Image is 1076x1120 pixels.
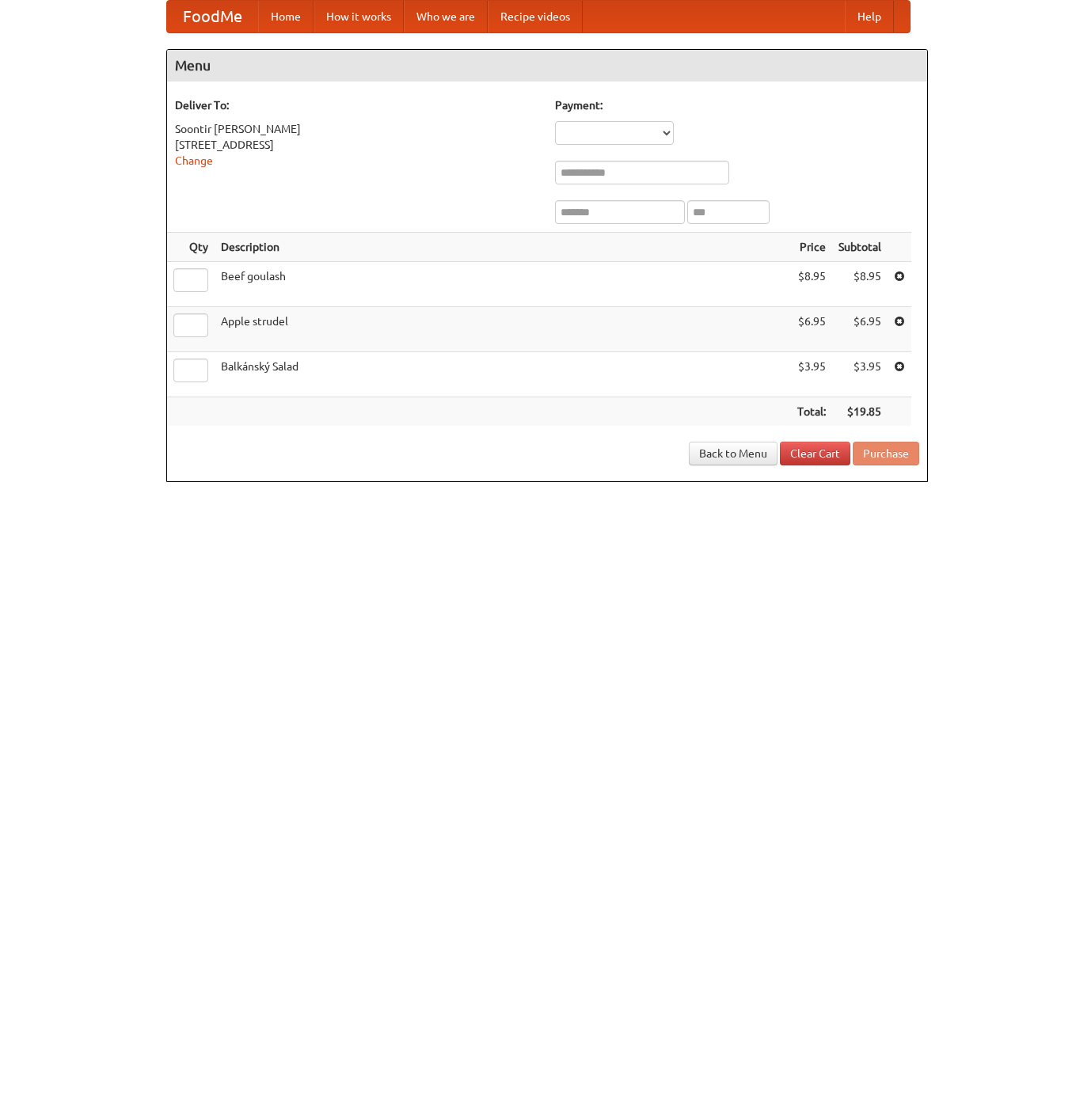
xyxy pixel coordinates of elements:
[832,352,888,397] td: $3.95
[845,1,894,32] a: Help
[780,442,850,465] a: Clear Cart
[175,137,539,153] div: [STREET_ADDRESS]
[832,397,888,427] th: $19.85
[404,1,488,32] a: Who we are
[555,97,919,113] h5: Payment:
[215,352,791,397] td: Balkánský Salad
[167,233,215,262] th: Qty
[791,397,832,427] th: Total:
[215,307,791,352] td: Apple strudel
[175,97,539,113] h5: Deliver To:
[853,442,919,465] button: Purchase
[167,50,927,82] h4: Menu
[791,262,832,307] td: $8.95
[791,307,832,352] td: $6.95
[832,233,888,262] th: Subtotal
[314,1,404,32] a: How it works
[689,442,778,465] a: Back to Menu
[791,352,832,397] td: $3.95
[791,233,832,262] th: Price
[832,307,888,352] td: $6.95
[167,1,258,32] a: FoodMe
[258,1,314,32] a: Home
[175,154,213,167] a: Change
[488,1,583,32] a: Recipe videos
[215,262,791,307] td: Beef goulash
[215,233,791,262] th: Description
[832,262,888,307] td: $8.95
[175,121,539,137] div: Soontir [PERSON_NAME]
